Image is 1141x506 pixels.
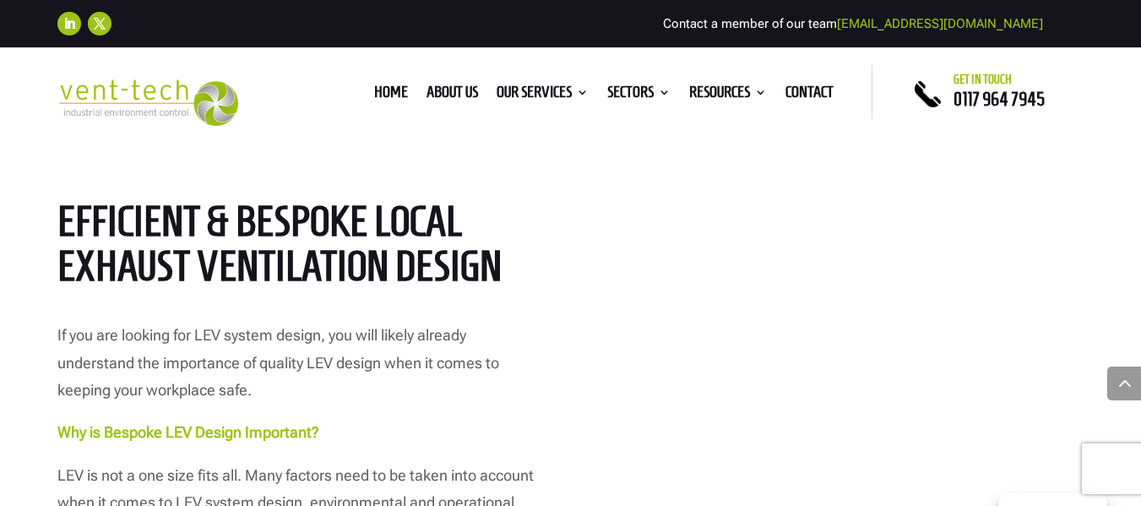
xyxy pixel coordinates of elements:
[954,73,1012,86] span: Get in touch
[954,89,1045,109] a: 0117 964 7945
[785,86,834,105] a: Contact
[497,86,589,105] a: Our Services
[57,199,543,297] h2: Efficient & Bespoke Local Exhaust Ventilation Design
[837,16,1043,31] a: [EMAIL_ADDRESS][DOMAIN_NAME]
[689,86,767,105] a: Resources
[57,326,499,399] span: If you are looking for LEV system design, you will likely already understand the importance of qu...
[663,16,1043,31] span: Contact a member of our team
[374,86,408,105] a: Home
[88,12,111,35] a: Follow on X
[57,12,81,35] a: Follow on LinkedIn
[57,79,238,126] img: 2023-09-27T08_35_16.549ZVENT-TECH---Clear-background
[599,199,1084,472] iframe: YouTube video player
[607,86,671,105] a: Sectors
[427,86,478,105] a: About us
[57,423,319,441] strong: Why is Bespoke LEV Design Important?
